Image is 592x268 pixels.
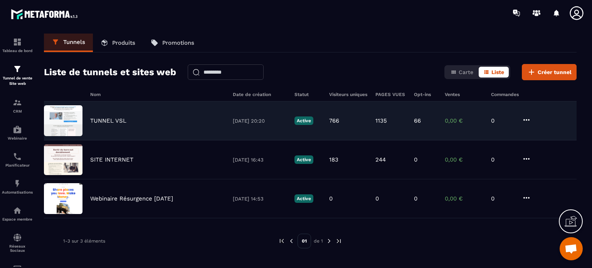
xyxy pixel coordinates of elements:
a: formationformationTableau de bord [2,32,33,59]
p: 0,00 € [445,195,483,202]
p: Automatisations [2,190,33,194]
img: prev [288,238,295,244]
p: 0 [491,156,514,163]
span: Créer tunnel [538,68,572,76]
p: Promotions [162,39,194,46]
h6: Commandes [491,92,519,97]
img: prev [278,238,285,244]
img: next [335,238,342,244]
p: 0 [491,195,514,202]
p: Active [294,155,313,164]
p: 0 [375,195,379,202]
h2: Liste de tunnels et sites web [44,64,176,80]
p: Espace membre [2,217,33,221]
p: 766 [329,117,339,124]
button: Créer tunnel [522,64,577,80]
p: Active [294,194,313,203]
h6: Date de création [233,92,287,97]
h6: Visiteurs uniques [329,92,368,97]
h6: Opt-ins [414,92,437,97]
p: 0 [491,117,514,124]
p: CRM [2,109,33,113]
div: Ouvrir le chat [560,237,583,260]
img: formation [13,37,22,47]
img: logo [11,7,80,21]
img: automations [13,179,22,188]
span: Carte [459,69,473,75]
a: formationformationTunnel de vente Site web [2,59,33,92]
h6: Nom [90,92,225,97]
img: image [44,105,82,136]
p: TUNNEL VSL [90,117,126,124]
h6: Statut [294,92,321,97]
p: Planificateur [2,163,33,167]
a: automationsautomationsEspace membre [2,200,33,227]
p: Webinaire [2,136,33,140]
p: Active [294,116,313,125]
img: formation [13,64,22,74]
a: automationsautomationsWebinaire [2,119,33,146]
span: Liste [491,69,504,75]
p: 0 [414,156,417,163]
p: de 1 [314,238,323,244]
a: Tunnels [44,34,93,52]
img: scheduler [13,152,22,161]
img: automations [13,206,22,215]
a: formationformationCRM [2,92,33,119]
a: Produits [93,34,143,52]
p: [DATE] 20:20 [233,118,287,124]
img: image [44,144,82,175]
p: 0 [329,195,333,202]
a: social-networksocial-networkRéseaux Sociaux [2,227,33,258]
p: Webinaire Résurgence [DATE] [90,195,173,202]
a: schedulerschedulerPlanificateur [2,146,33,173]
p: 66 [414,117,421,124]
p: Tableau de bord [2,49,33,53]
p: [DATE] 14:53 [233,196,287,202]
button: Carte [446,67,478,78]
p: Tunnels [63,39,85,46]
a: automationsautomationsAutomatisations [2,173,33,200]
p: 1-3 sur 3 éléments [63,238,105,244]
p: Produits [112,39,135,46]
p: SITE INTERNET [90,156,133,163]
p: 01 [298,234,311,248]
a: Promotions [143,34,202,52]
img: formation [13,98,22,107]
p: Réseaux Sociaux [2,244,33,253]
p: 1135 [375,117,387,124]
img: social-network [13,233,22,242]
p: 0 [414,195,417,202]
img: next [326,238,333,244]
h6: Ventes [445,92,483,97]
button: Liste [479,67,509,78]
p: 244 [375,156,386,163]
p: 183 [329,156,338,163]
p: [DATE] 16:43 [233,157,287,163]
p: Tunnel de vente Site web [2,76,33,86]
img: automations [13,125,22,134]
p: 0,00 € [445,117,483,124]
img: image [44,183,82,214]
h6: PAGES VUES [375,92,406,97]
p: 0,00 € [445,156,483,163]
